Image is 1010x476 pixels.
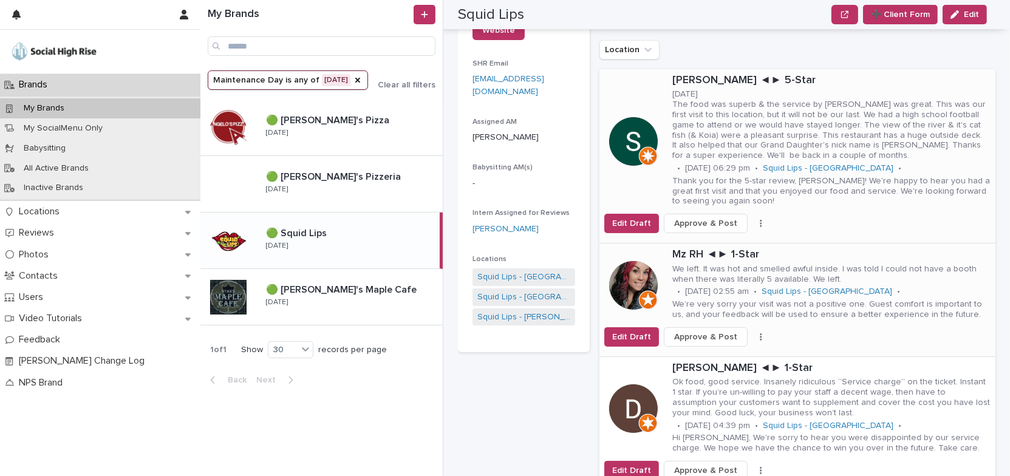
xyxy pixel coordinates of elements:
[473,256,507,263] span: Locations
[477,311,570,324] a: Squid Lips - [PERSON_NAME]
[599,40,660,59] button: Location
[672,377,991,418] p: Ok food, good service. Insanely ridiculous “Service charge” on the ticket. Instant 1 star. If you...
[268,344,298,356] div: 30
[14,183,93,193] p: Inactive Brands
[14,270,67,282] p: Contacts
[664,327,748,347] button: Approve & Post
[458,6,524,24] h2: Squid Lips
[200,375,251,386] button: Back
[755,421,758,431] p: •
[200,156,443,212] a: 🟢 [PERSON_NAME]'s Pizzeria🟢 [PERSON_NAME]'s Pizzeria [DATE]
[672,264,991,285] p: We left. It was hot and smelled awful inside. I was told I could not have a booth when there was ...
[599,69,995,243] a: [PERSON_NAME] ◄► 5-Star[DATE] The food was superb & the service by [PERSON_NAME] was great. This ...
[762,287,892,297] a: Squid Lips - [GEOGRAPHIC_DATA]
[677,421,680,431] p: •
[266,298,288,307] p: [DATE]
[477,291,570,304] a: Squid Lips - [GEOGRAPHIC_DATA]
[871,8,930,21] span: ➕ Client Form
[266,169,403,183] p: 🟢 [PERSON_NAME]'s Pizzeria
[685,287,749,297] p: [DATE] 02:55 am
[612,331,651,343] span: Edit Draft
[897,287,900,297] p: •
[266,185,288,194] p: [DATE]
[266,282,419,296] p: 🟢 [PERSON_NAME]'s Maple Cafe
[672,248,991,262] p: Mz RH ◄► 1-Star
[664,214,748,233] button: Approve & Post
[604,327,659,347] button: Edit Draft
[604,214,659,233] button: Edit Draft
[200,100,443,156] a: 🟢 [PERSON_NAME]'s Pizza🟢 [PERSON_NAME]'s Pizza [DATE]
[612,217,651,229] span: Edit Draft
[14,334,70,345] p: Feedback
[14,103,74,114] p: My Brands
[672,74,991,87] p: [PERSON_NAME] ◄► 5-Star
[251,375,303,386] button: Next
[672,176,991,206] p: Thank you for the 5-star review, [PERSON_NAME]! We're happy to hear you had a great first visit a...
[368,81,435,89] button: Clear all filters
[473,209,570,217] span: Intern Assigned for Reviews
[672,299,991,320] p: We’re very sorry your visit was not a positive one. Guest comfort is important to us, and your fe...
[318,345,387,355] p: records per page
[266,225,329,239] p: 🟢 Squid Lips
[14,291,53,303] p: Users
[863,5,938,24] button: ➕ Client Form
[220,376,247,384] span: Back
[266,129,288,137] p: [DATE]
[685,421,750,431] p: [DATE] 04:39 pm
[763,421,893,431] a: Squid Lips - [GEOGRAPHIC_DATA]
[10,39,98,64] img: o5DnuTxEQV6sW9jFYBBf
[477,271,570,284] a: Squid Lips - [GEOGRAPHIC_DATA]
[266,112,392,126] p: 🟢 [PERSON_NAME]'s Pizza
[755,163,758,174] p: •
[599,243,995,357] a: Mz RH ◄► 1-StarWe left. It was hot and smelled awful inside. I was told I could not have a booth ...
[241,345,263,355] p: Show
[208,8,411,21] h1: My Brands
[14,313,92,324] p: Video Tutorials
[473,60,508,67] span: SHR Email
[674,331,737,343] span: Approve & Post
[266,242,288,250] p: [DATE]
[14,123,112,134] p: My SocialMenu Only
[14,249,58,260] p: Photos
[256,376,283,384] span: Next
[14,163,98,174] p: All Active Brands
[672,89,991,161] p: [DATE] The food was superb & the service by [PERSON_NAME] was great. This was our first visit to ...
[473,21,525,40] a: Website
[200,269,443,325] a: 🟢 [PERSON_NAME]'s Maple Cafe🟢 [PERSON_NAME]'s Maple Cafe [DATE]
[674,217,737,229] span: Approve & Post
[677,287,680,297] p: •
[763,163,893,174] a: Squid Lips - [GEOGRAPHIC_DATA]
[14,143,75,154] p: Babysitting
[473,118,517,126] span: Assigned AM
[14,227,64,239] p: Reviews
[943,5,987,24] button: Edit
[473,75,544,96] a: [EMAIL_ADDRESS][DOMAIN_NAME]
[14,79,57,90] p: Brands
[672,433,991,454] p: Hi [PERSON_NAME], We're sorry to hear you were disappointed by our service charge. We hope we hav...
[898,421,901,431] p: •
[14,377,72,389] p: NPS Brand
[754,287,757,297] p: •
[677,163,680,174] p: •
[473,131,575,144] p: [PERSON_NAME]
[898,163,901,174] p: •
[14,355,154,367] p: [PERSON_NAME] Change Log
[473,164,533,171] span: Babysitting AM(s)
[208,36,435,56] input: Search
[14,206,69,217] p: Locations
[473,177,575,190] p: -
[964,10,979,19] span: Edit
[473,223,539,236] a: [PERSON_NAME]
[685,163,750,174] p: [DATE] 06:29 pm
[200,212,443,269] a: 🟢 Squid Lips🟢 Squid Lips [DATE]
[208,70,368,90] button: Maintenance Day
[672,362,991,375] p: [PERSON_NAME] ◄► 1-Star
[200,335,236,365] p: 1 of 1
[378,81,435,89] span: Clear all filters
[482,26,515,35] span: Website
